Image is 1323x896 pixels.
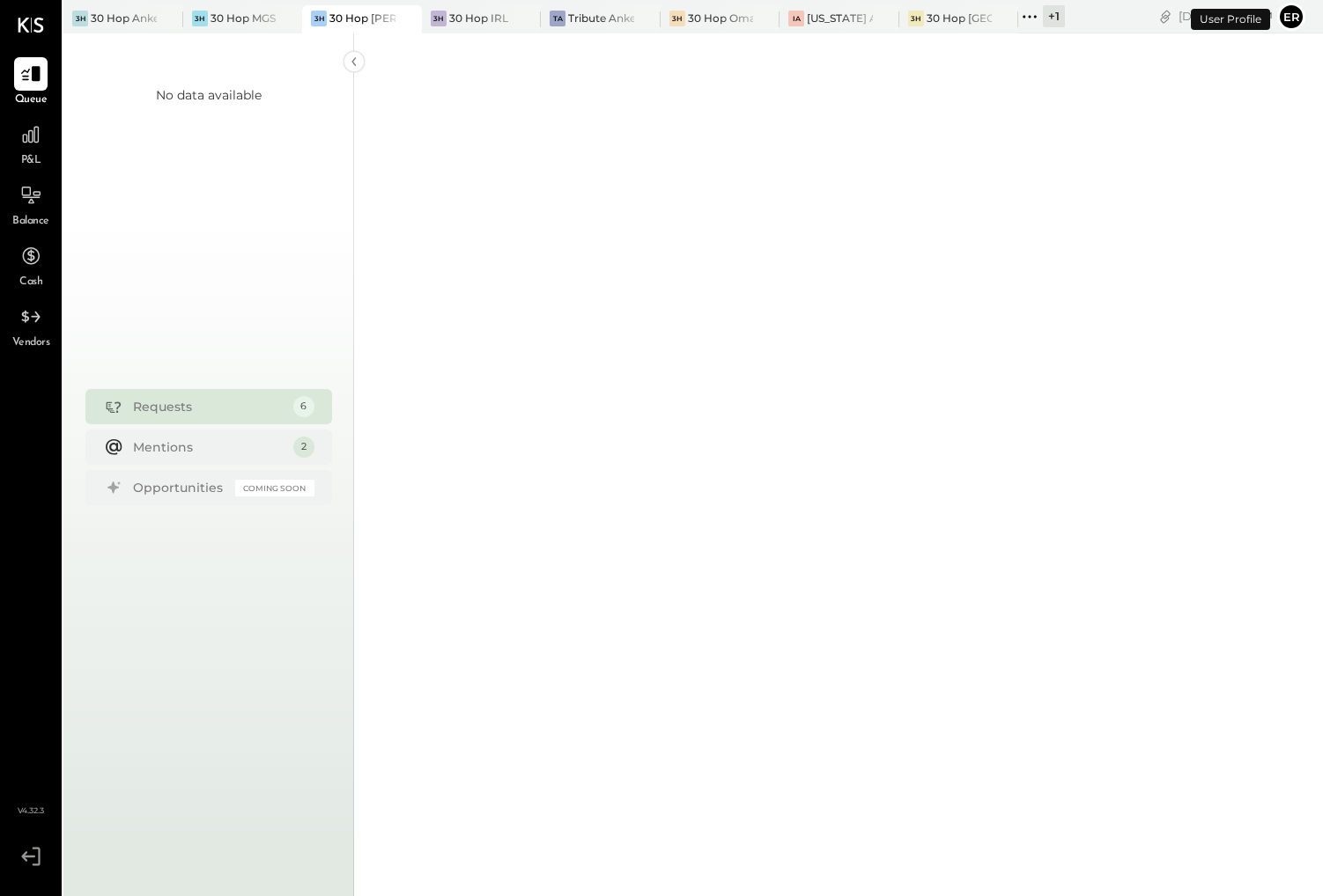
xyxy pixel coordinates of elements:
span: P&L [21,153,41,169]
div: 3H [669,11,685,26]
span: Vendors [12,335,50,351]
div: User Profile [1191,9,1270,30]
div: copy link [1157,7,1174,26]
div: 30 Hop Ankeny [91,11,157,26]
a: P&L [1,118,61,169]
div: Requests [133,398,285,415]
a: Cash [1,239,61,290]
div: 30 Hop Omaha [688,11,754,26]
div: 30 Hop [GEOGRAPHIC_DATA] [927,11,993,26]
span: Cash [19,275,42,290]
div: 30 Hop MGS [211,11,276,26]
div: 3H [908,11,924,26]
button: Er [1277,3,1305,31]
div: 6 [293,396,314,417]
div: 30 Hop [PERSON_NAME] Summit [329,11,395,26]
div: Opportunities [133,479,226,496]
div: 3H [192,11,208,26]
span: Queue [15,92,48,108]
div: 2 [293,437,314,458]
a: Vendors [1,300,61,351]
div: Mentions [133,438,285,456]
div: 30 Hop IRL [449,11,508,26]
div: [DATE] [1179,8,1273,25]
div: [US_STATE] Athletic Club [807,11,873,26]
span: Balance [12,214,49,230]
div: + 1 [1043,5,1065,27]
div: IA [788,11,804,26]
a: Queue [1,57,61,108]
div: Coming Soon [235,480,314,496]
div: 3H [431,11,447,26]
div: 3H [72,11,88,26]
div: Tribute Ankeny [568,11,634,26]
div: 3H [311,11,327,26]
a: Balance [1,179,61,230]
div: No data available [156,86,262,104]
div: TA [550,11,565,26]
